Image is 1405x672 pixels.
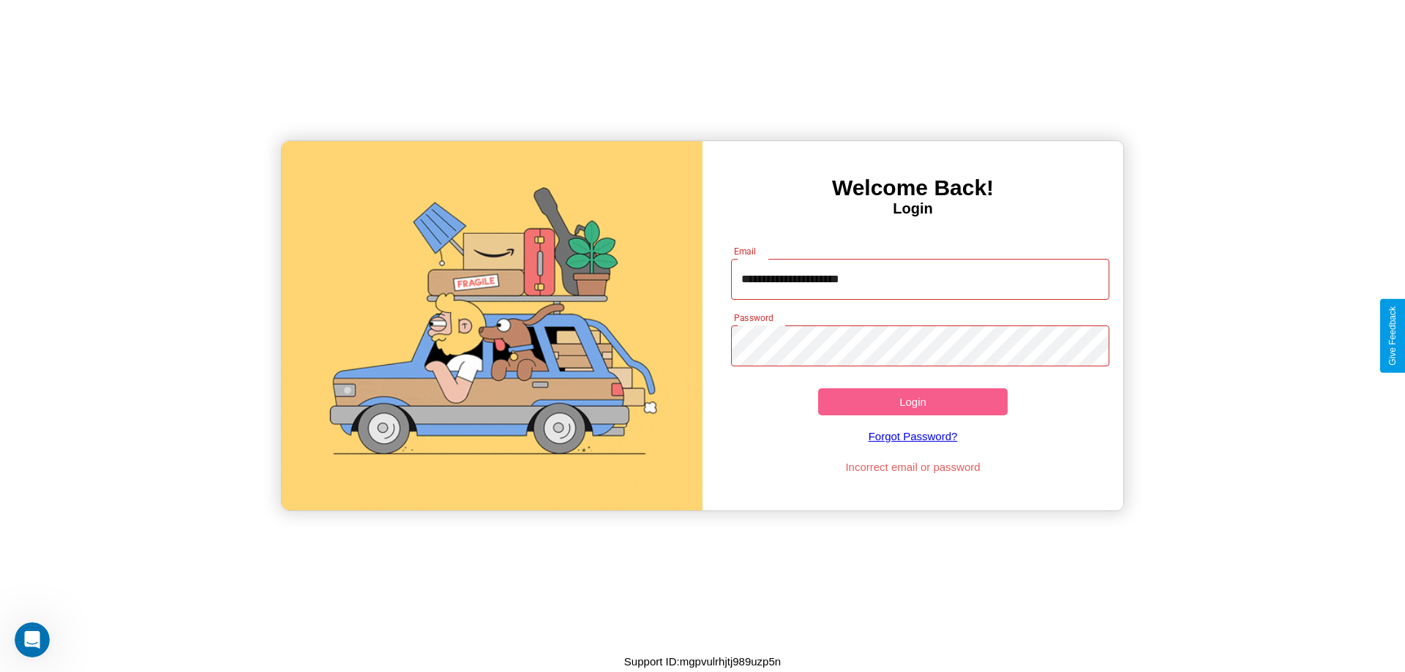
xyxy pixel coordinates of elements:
button: Login [818,388,1008,415]
h3: Welcome Back! [702,175,1123,200]
p: Support ID: mgpvulrhjtj989uzp5n [624,652,781,671]
h4: Login [702,200,1123,217]
label: Password [734,312,773,324]
img: gif [282,141,702,510]
div: Give Feedback [1387,306,1398,366]
label: Email [734,245,757,257]
a: Forgot Password? [724,415,1103,457]
iframe: Intercom live chat [15,622,50,657]
p: Incorrect email or password [724,457,1103,477]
